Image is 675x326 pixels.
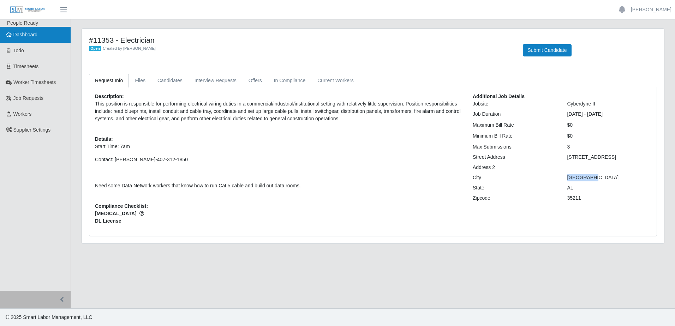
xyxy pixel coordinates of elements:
span: People Ready [7,20,38,26]
p: This position is responsible for performing electrical wiring duties in a commercial/industrial/i... [95,100,462,122]
span: Timesheets [13,64,39,69]
div: Maximum Bill Rate [467,121,562,129]
div: Job Duration [467,110,562,118]
span: Dashboard [13,32,38,37]
div: Jobsite [467,100,562,108]
a: [PERSON_NAME] [631,6,671,13]
button: Submit Candidate [523,44,571,56]
a: Candidates [151,74,189,87]
span: Created by [PERSON_NAME] [103,46,156,50]
span: Supplier Settings [13,127,51,133]
div: $0 [562,132,656,140]
span: © 2025 Smart Labor Management, LLC [6,314,92,320]
div: Max Submissions [467,143,562,151]
div: Zipcode [467,194,562,202]
p: Contact: [PERSON_NAME]-407-312-1850 [95,156,462,163]
div: State [467,184,562,192]
div: $0 [562,121,656,129]
b: Description: [95,93,124,99]
span: Todo [13,48,24,53]
img: SLM Logo [10,6,45,14]
div: Address 2 [467,164,562,171]
span: [MEDICAL_DATA] [95,210,462,217]
div: [DATE] - [DATE] [562,110,656,118]
h4: #11353 - Electrician [89,36,512,44]
p: Need some Data Network workers that know how to run Cat 5 cable and build out data rooms. [95,182,462,189]
a: In Compliance [268,74,312,87]
a: Files [129,74,151,87]
div: Minimum Bill Rate [467,132,562,140]
a: Current Workers [311,74,359,87]
div: Cyberdyne II [562,100,656,108]
div: 3 [562,143,656,151]
span: Worker Timesheets [13,79,56,85]
b: Compliance Checklist: [95,203,148,209]
p: Start Time: 7am [95,143,462,150]
span: Workers [13,111,32,117]
div: Street Address [467,153,562,161]
div: AL [562,184,656,192]
a: Interview Requests [189,74,243,87]
div: [GEOGRAPHIC_DATA] [562,174,656,181]
div: 35211 [562,194,656,202]
div: City [467,174,562,181]
b: Additional Job Details [473,93,525,99]
a: Request Info [89,74,129,87]
span: Job Requests [13,95,44,101]
span: DL License [95,217,462,225]
a: Offers [243,74,268,87]
div: [STREET_ADDRESS] [562,153,656,161]
b: Details: [95,136,113,142]
span: Open [89,46,101,52]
